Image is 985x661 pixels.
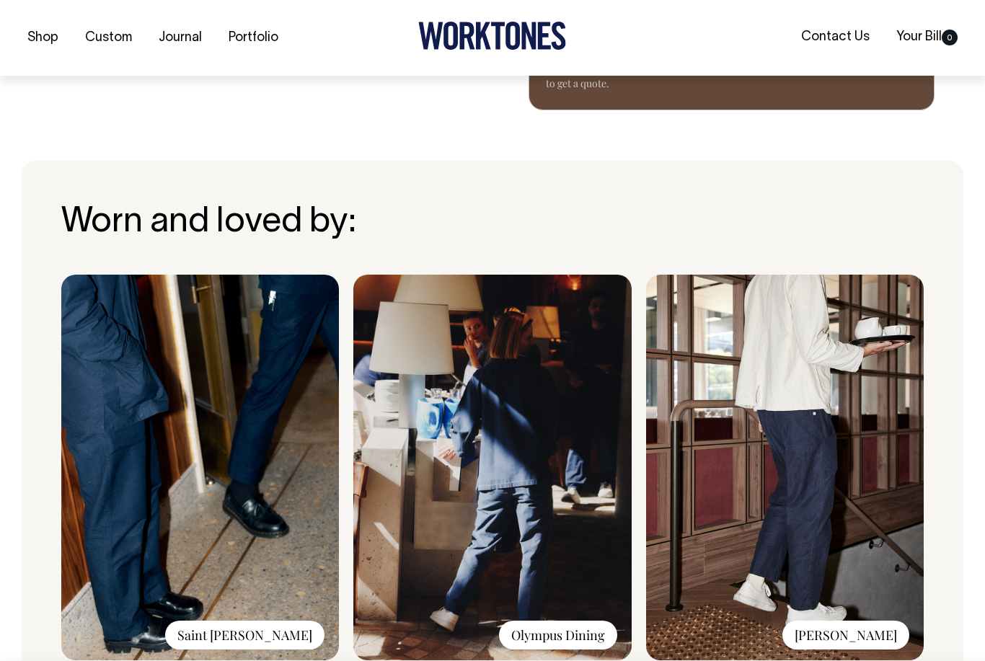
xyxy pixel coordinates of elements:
[61,275,339,660] img: Saint_Peter_-_Worn_Loved_By_44acfd4f-2d3b-4dbc-9f10-98e5e66de5c0.png
[646,275,924,660] img: Lucia-1.jpg
[942,30,958,45] span: 0
[79,26,138,50] a: Custom
[61,204,924,242] h3: Worn and loved by:
[499,621,617,649] div: Olympus Dining
[782,621,909,649] div: [PERSON_NAME]
[891,25,963,49] a: Your Bill0
[22,26,64,50] a: Shop
[165,621,324,649] div: Saint [PERSON_NAME]
[353,275,631,660] img: Olympus-Worn-Loved_By.png
[153,26,208,50] a: Journal
[223,26,284,50] a: Portfolio
[795,25,875,49] a: Contact Us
